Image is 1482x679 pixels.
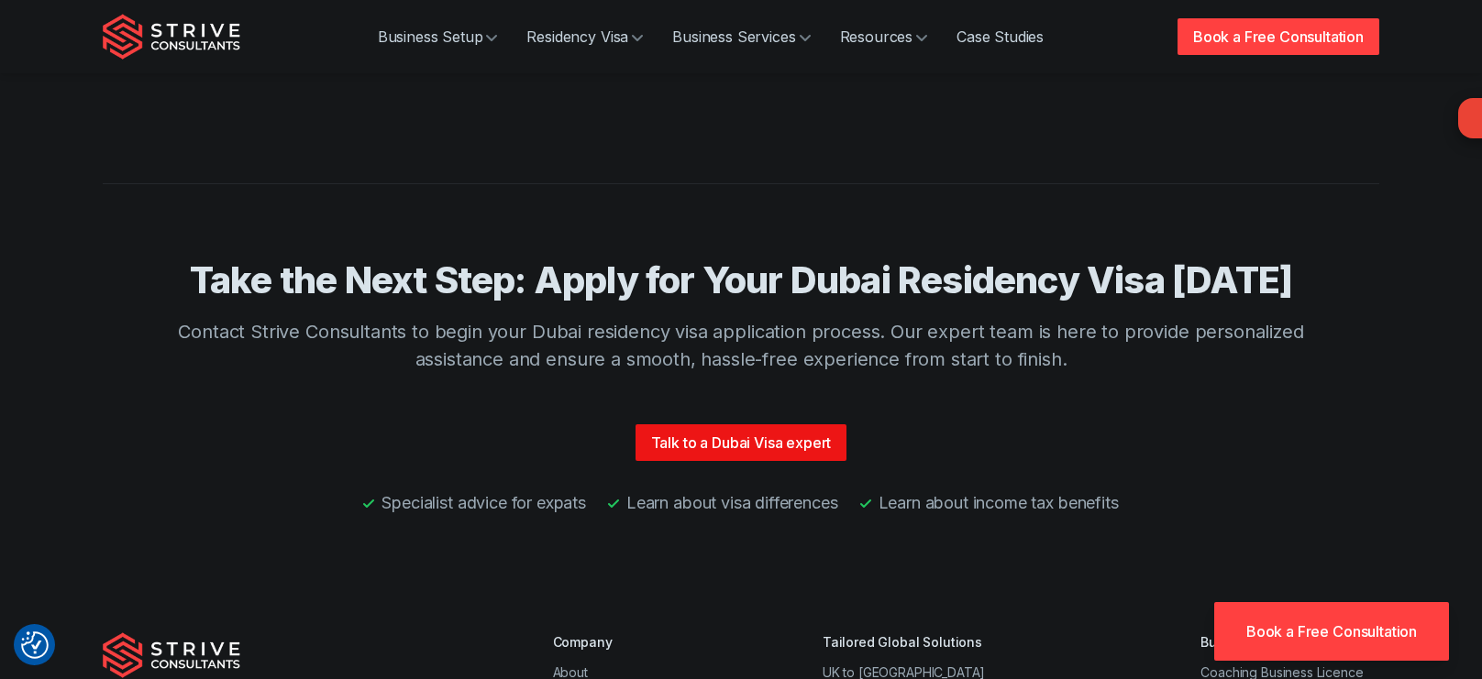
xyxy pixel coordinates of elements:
[626,490,838,515] span: Learn about visa differences
[1200,632,1379,652] div: Business Activities
[154,318,1328,373] p: Contact Strive Consultants to begin your Dubai residency visa application process. Our expert tea...
[1214,602,1449,661] a: Book a Free Consultation
[879,490,1119,515] span: Learn about income tax benefits
[154,257,1328,303] h4: Take the Next Step: Apply for Your Dubai Residency Visa [DATE]
[512,18,658,55] a: Residency Visa
[21,631,49,659] button: Consent Preferences
[553,632,717,652] div: Company
[825,18,943,55] a: Resources
[942,18,1058,55] a: Case Studies
[382,490,586,515] span: Specialist advice for expats
[103,14,240,60] img: Strive Consultants
[363,18,513,55] a: Business Setup
[823,632,1095,652] div: Tailored Global Solutions
[21,631,49,659] img: Revisit consent button
[1178,18,1379,55] a: Book a Free Consultation
[103,632,240,678] img: Strive Consultants
[636,424,847,461] a: Talk to a Dubai Visa expert
[658,18,824,55] a: Business Services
